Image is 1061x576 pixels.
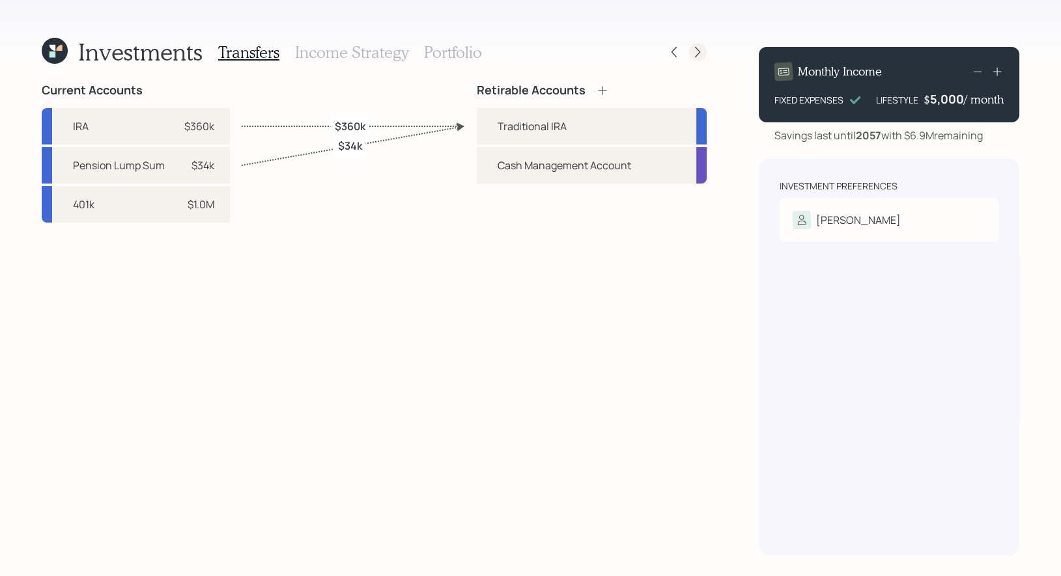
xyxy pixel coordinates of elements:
div: 5,000 [930,91,964,107]
div: IRA [73,118,89,134]
div: 401k [73,197,94,212]
div: Traditional IRA [498,118,567,134]
label: $34k [338,139,362,153]
b: 2057 [856,128,881,143]
h1: Investments [78,38,203,66]
h3: Portfolio [424,43,482,62]
div: LIFESTYLE [876,93,918,107]
div: Pension Lump Sum [73,158,165,173]
div: $34k [191,158,214,173]
div: FIXED EXPENSES [774,93,843,107]
div: $360k [184,118,214,134]
h4: / month [964,92,1004,107]
h4: Retirable Accounts [477,83,586,98]
div: Investment Preferences [780,180,898,193]
div: [PERSON_NAME] [816,212,901,228]
div: Cash Management Account [498,158,631,173]
div: Savings last until with $6.9M remaining [774,128,983,143]
h4: $ [924,92,930,107]
h4: Monthly Income [798,64,882,79]
h3: Transfers [218,43,279,62]
h3: Income Strategy [295,43,408,62]
div: $1.0M [188,197,214,212]
label: $360k [335,118,365,133]
h4: Current Accounts [42,83,143,98]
